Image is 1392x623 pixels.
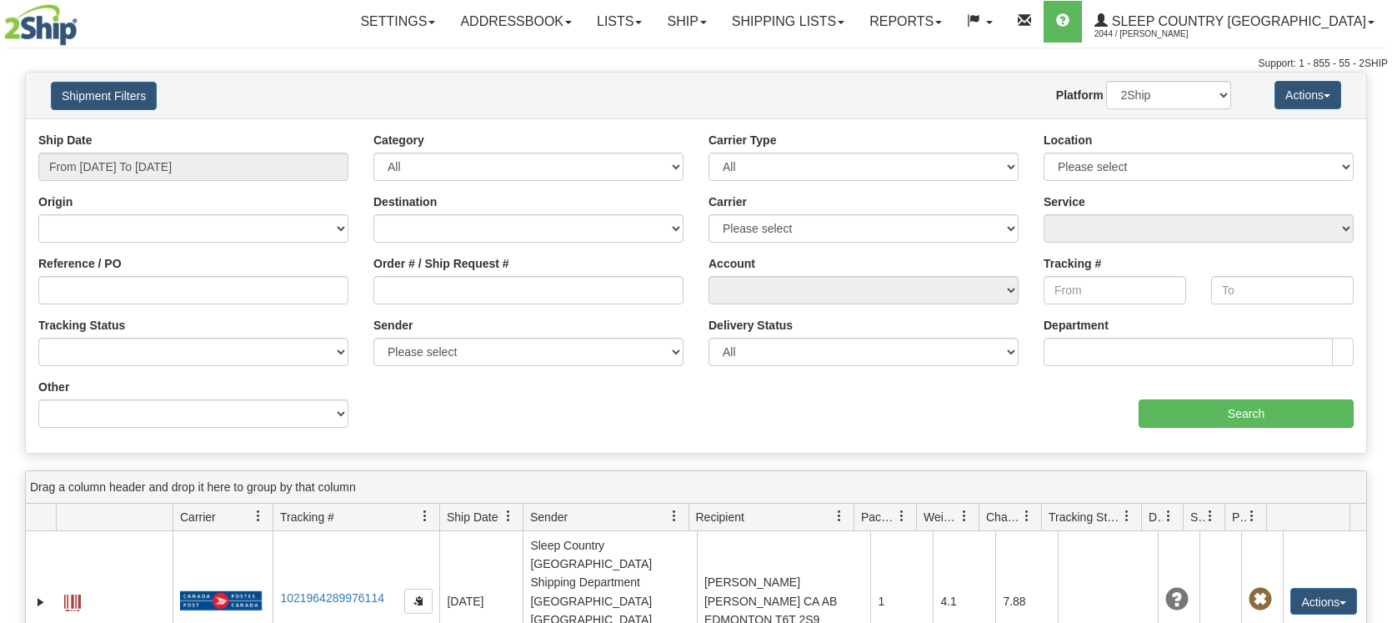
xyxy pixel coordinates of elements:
[1044,193,1085,210] label: Service
[280,591,384,605] a: 1021964289976114
[180,590,262,611] img: 20 - Canada Post
[64,587,81,614] a: Label
[857,1,954,43] a: Reports
[1274,81,1341,109] button: Actions
[709,193,747,210] label: Carrier
[4,57,1388,71] div: Support: 1 - 855 - 55 - 2SHIP
[4,4,78,46] img: logo2044.jpg
[1190,509,1204,525] span: Shipment Issues
[373,193,437,210] label: Destination
[348,1,448,43] a: Settings
[1165,588,1189,611] span: Unknown
[1149,509,1163,525] span: Delivery Status
[51,82,157,110] button: Shipment Filters
[1290,588,1357,615] button: Actions
[825,502,854,530] a: Recipient filter column settings
[1113,502,1141,530] a: Tracking Status filter column settings
[404,589,433,614] button: Copy to clipboard
[1154,502,1183,530] a: Delivery Status filter column settings
[38,379,69,395] label: Other
[1108,14,1366,28] span: Sleep Country [GEOGRAPHIC_DATA]
[448,1,584,43] a: Addressbook
[373,317,413,334] label: Sender
[1013,502,1041,530] a: Charge filter column settings
[26,471,1366,504] div: grid grouping header
[244,502,273,530] a: Carrier filter column settings
[1211,276,1354,304] input: To
[1044,276,1186,304] input: From
[924,509,959,525] span: Weight
[719,1,857,43] a: Shipping lists
[38,193,73,210] label: Origin
[861,509,896,525] span: Packages
[709,255,755,272] label: Account
[38,255,122,272] label: Reference / PO
[1139,399,1354,428] input: Search
[373,255,509,272] label: Order # / Ship Request #
[1044,132,1092,148] label: Location
[1056,87,1104,103] label: Platform
[1094,26,1219,43] span: 2044 / [PERSON_NAME]
[654,1,719,43] a: Ship
[1249,588,1272,611] span: Pickup Not Assigned
[180,509,216,525] span: Carrier
[38,132,93,148] label: Ship Date
[1082,1,1387,43] a: Sleep Country [GEOGRAPHIC_DATA] 2044 / [PERSON_NAME]
[1238,502,1266,530] a: Pickup Status filter column settings
[1044,255,1101,272] label: Tracking #
[447,509,498,525] span: Ship Date
[696,509,744,525] span: Recipient
[1354,226,1390,396] iframe: chat widget
[950,502,979,530] a: Weight filter column settings
[709,132,776,148] label: Carrier Type
[38,317,125,334] label: Tracking Status
[709,317,793,334] label: Delivery Status
[530,509,568,525] span: Sender
[986,509,1021,525] span: Charge
[373,132,424,148] label: Category
[411,502,439,530] a: Tracking # filter column settings
[33,594,49,610] a: Expand
[280,509,334,525] span: Tracking #
[888,502,916,530] a: Packages filter column settings
[494,502,523,530] a: Ship Date filter column settings
[1044,317,1109,334] label: Department
[1049,509,1121,525] span: Tracking Status
[584,1,654,43] a: Lists
[1196,502,1224,530] a: Shipment Issues filter column settings
[660,502,688,530] a: Sender filter column settings
[1232,509,1246,525] span: Pickup Status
